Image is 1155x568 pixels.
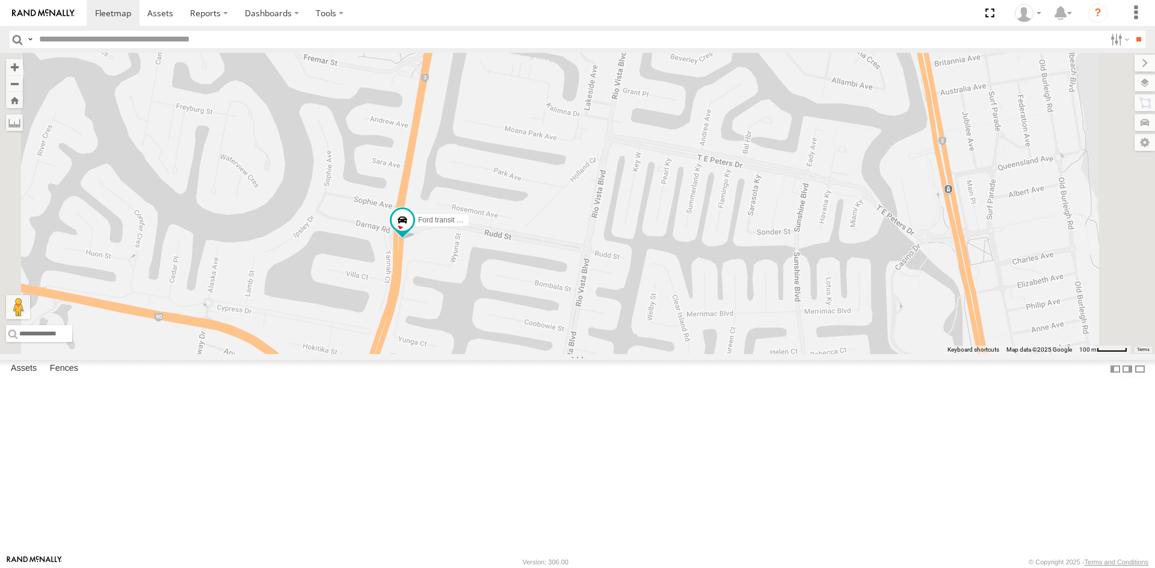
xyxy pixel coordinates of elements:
span: 100 m [1079,346,1097,353]
label: Map Settings [1135,134,1155,151]
img: rand-logo.svg [12,9,75,17]
div: Darren Ward [1011,4,1046,22]
a: Terms (opens in new tab) [1137,347,1150,352]
button: Zoom Home [6,92,23,108]
label: Hide Summary Table [1134,360,1146,377]
button: Drag Pegman onto the map to open Street View [6,295,30,319]
label: Fences [44,361,84,377]
label: Assets [5,361,43,377]
button: Zoom out [6,75,23,92]
label: Dock Summary Table to the Right [1121,360,1133,377]
button: Keyboard shortcuts [947,346,999,354]
label: Search Filter Options [1106,31,1132,48]
span: Ford transit (Little) [418,216,476,224]
span: Map data ©2025 Google [1006,346,1072,353]
i: ? [1088,4,1107,23]
a: Terms and Conditions [1085,558,1148,566]
div: © Copyright 2025 - [1029,558,1148,566]
div: Version: 306.00 [523,558,568,566]
label: Search Query [25,31,35,48]
label: Measure [6,114,23,131]
button: Map Scale: 100 m per 47 pixels [1076,346,1131,354]
a: Visit our Website [7,556,62,568]
label: Dock Summary Table to the Left [1109,360,1121,377]
button: Zoom in [6,59,23,75]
